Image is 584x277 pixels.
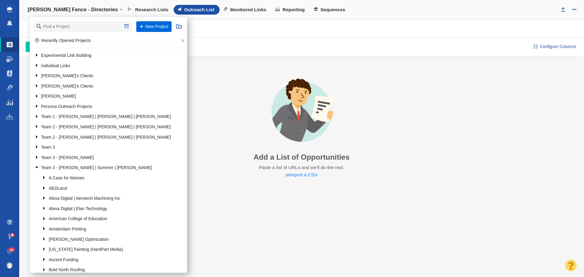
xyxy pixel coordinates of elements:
a: Alexa Digital | Aerotech Machining Inc [41,194,175,203]
a: [US_STATE] Painting (HardPart Media) [41,245,175,254]
a: Reporting [271,5,310,15]
span: 24 [9,248,15,252]
a: Alexa Digital | Elan Technology [41,204,175,213]
img: buzzstream_logo_iconsimple.png [7,5,12,13]
a: Sequences [310,5,350,15]
a: [PERSON_NAME] Optimization [41,235,175,244]
p: Paste a list of URLs and we'll do the rest. or [258,164,345,179]
a: Amsterdam Printing [41,224,175,234]
a: Ascent Funding [41,255,175,265]
a: Team 1 - [PERSON_NAME] | [PERSON_NAME] | [PERSON_NAME] [33,112,175,122]
span: Monitored Links [230,7,266,12]
span: Outreach List [184,7,214,12]
a: Team 3 - [PERSON_NAME] [33,153,175,162]
a: [PERSON_NAME] [33,92,175,101]
a: Team 2 - [PERSON_NAME] | [PERSON_NAME] | [PERSON_NAME] [33,122,175,132]
h4: [PERSON_NAME] Fence - Directories [28,7,118,13]
a: Recently Opened Projects [35,38,91,43]
button: Configure Columns [530,42,580,52]
span: Research Lists [135,7,169,12]
input: Find a Project [34,21,132,32]
h3: Add a List of Opportunities [254,153,350,161]
button: Add People [26,42,65,52]
img: c9363fb76f5993e53bff3b340d5c230a [7,262,13,268]
a: Research Lists [124,5,173,15]
a: Bold North Roofing [41,265,175,275]
a: [PERSON_NAME]'s Clients [33,71,175,81]
a: Persona Outreach Projects [33,102,175,111]
img: avatar-import-list.png [258,73,345,148]
a: Monitored Links [220,5,272,15]
a: American College of Education [41,214,175,224]
span: Sequences [321,7,345,12]
a: [PERSON_NAME]'s Clients [33,81,175,91]
div: Websites [26,21,71,35]
span: Reporting [283,7,305,12]
a: Individual Links [33,61,175,71]
a: A Case for Women [41,173,175,183]
a: Team 3 - [PERSON_NAME] | Summer | [PERSON_NAME] [33,163,175,173]
a: Experimental Link Building [33,51,175,60]
button: New Project [136,21,172,32]
a: Outreach List [174,5,220,15]
a: AEDLand [41,184,175,193]
a: Team 3 [33,143,175,152]
a: import a CSV [290,172,318,177]
span: Configure Columns [540,43,576,50]
a: Team 2 - [PERSON_NAME] | [PERSON_NAME] | [PERSON_NAME] [33,133,175,142]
